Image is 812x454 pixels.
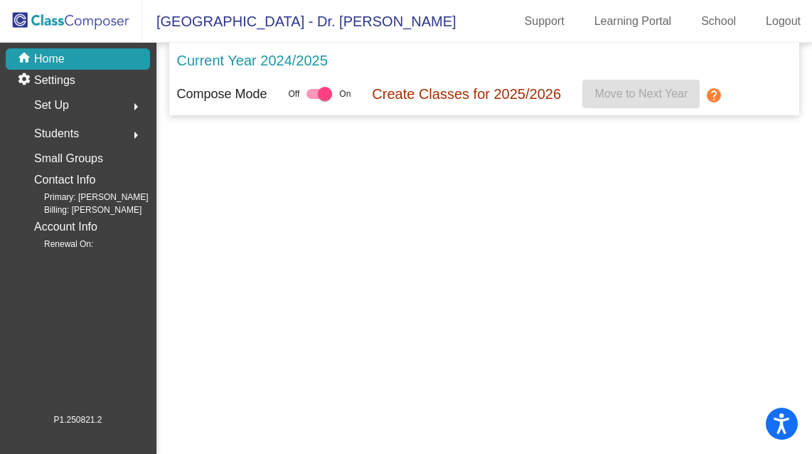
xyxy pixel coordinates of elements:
[127,98,144,115] mat-icon: arrow_right
[34,51,65,68] p: Home
[754,10,812,33] a: Logout
[289,88,300,100] span: Off
[34,95,69,115] span: Set Up
[176,50,327,71] p: Current Year 2024/2025
[21,238,93,250] span: Renewal On:
[34,170,95,190] p: Contact Info
[582,80,700,108] button: Move to Next Year
[127,127,144,144] mat-icon: arrow_right
[34,72,75,89] p: Settings
[690,10,747,33] a: School
[339,88,351,100] span: On
[583,10,683,33] a: Learning Portal
[21,191,149,204] span: Primary: [PERSON_NAME]
[17,72,34,89] mat-icon: settings
[372,83,561,105] p: Create Classes for 2025/2026
[34,217,97,237] p: Account Info
[142,10,456,33] span: [GEOGRAPHIC_DATA] - Dr. [PERSON_NAME]
[594,88,688,100] span: Move to Next Year
[705,87,722,104] mat-icon: help
[176,85,267,104] p: Compose Mode
[34,149,103,169] p: Small Groups
[513,10,576,33] a: Support
[21,204,141,216] span: Billing: [PERSON_NAME]
[34,124,79,144] span: Students
[17,51,34,68] mat-icon: home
